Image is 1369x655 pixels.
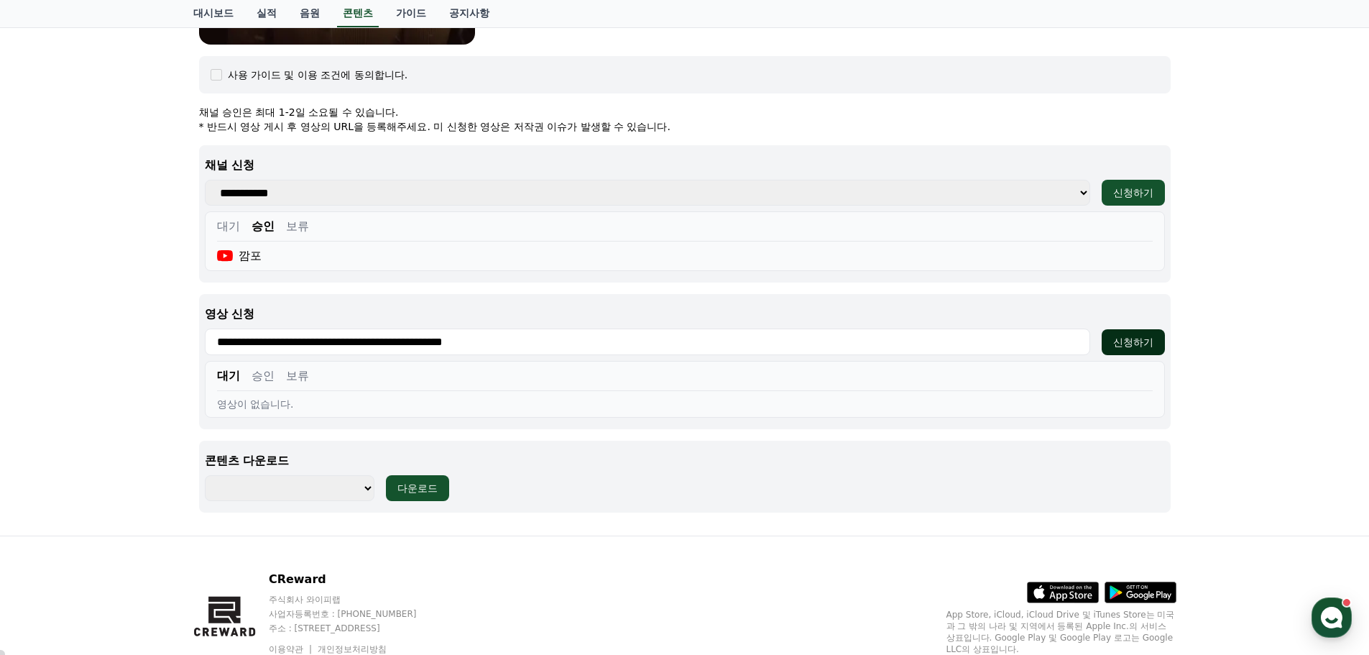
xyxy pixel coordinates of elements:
button: 승인 [252,218,275,235]
div: 사용 가이드 및 이용 조건에 동의합니다. [228,68,408,82]
a: 개인정보처리방침 [318,644,387,654]
p: 채널 신청 [205,157,1165,174]
p: App Store, iCloud, iCloud Drive 및 iTunes Store는 미국과 그 밖의 나라 및 지역에서 등록된 Apple Inc.의 서비스 상표입니다. Goo... [946,609,1176,655]
a: 홈 [4,456,95,492]
p: 영상 신청 [205,306,1165,323]
p: 주소 : [STREET_ADDRESS] [269,623,444,634]
button: 신청하기 [1102,329,1165,355]
div: 신청하기 [1113,335,1153,349]
p: 주식회사 와이피랩 [269,594,444,605]
div: 영상이 없습니다. [217,397,1153,411]
a: 이용약관 [269,644,314,654]
a: 설정 [185,456,276,492]
p: 콘텐츠 다운로드 [205,452,1165,470]
button: 보류 [286,218,309,235]
p: 채널 승인은 최대 1-2일 소요될 수 있습니다. [199,105,1171,119]
p: * 반드시 영상 게시 후 영상의 URL을 등록해주세요. 미 신청한 영상은 저작권 이슈가 발생할 수 있습니다. [199,119,1171,134]
button: 승인 [252,367,275,385]
button: 신청하기 [1102,180,1165,206]
button: 다운로드 [386,475,449,501]
div: 깜포 [217,247,262,265]
span: 홈 [45,477,54,489]
button: 보류 [286,367,309,385]
p: CReward [269,571,444,588]
span: 설정 [222,477,239,489]
div: 신청하기 [1113,185,1153,200]
a: 대화 [95,456,185,492]
span: 대화 [132,478,149,490]
button: 대기 [217,367,240,385]
p: 사업자등록번호 : [PHONE_NUMBER] [269,608,444,620]
div: 다운로드 [397,481,438,495]
button: 대기 [217,218,240,235]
